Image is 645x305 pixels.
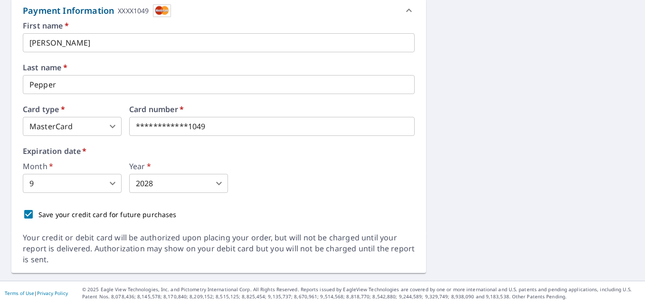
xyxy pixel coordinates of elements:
label: Year [129,162,228,170]
label: Card number [129,105,415,113]
label: Card type [23,105,122,113]
div: 9 [23,174,122,193]
div: Your credit or debit card will be authorized upon placing your order, but will not be charged unt... [23,232,415,265]
label: First name [23,22,415,29]
div: XXXX1049 [118,4,149,17]
p: © 2025 Eagle View Technologies, Inc. and Pictometry International Corp. All Rights Reserved. Repo... [82,286,640,300]
p: Save your credit card for future purchases [38,210,177,219]
label: Month [23,162,122,170]
div: 2028 [129,174,228,193]
div: MasterCard [23,117,122,136]
img: cardImage [153,4,171,17]
label: Last name [23,64,415,71]
a: Terms of Use [5,290,34,296]
label: Expiration date [23,147,415,155]
p: | [5,290,68,296]
div: Payment Information [23,4,171,17]
a: Privacy Policy [37,290,68,296]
